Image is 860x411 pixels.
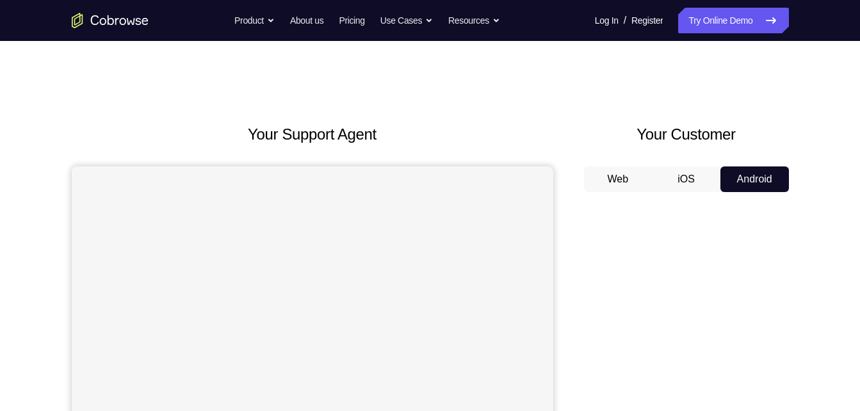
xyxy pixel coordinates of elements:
a: About us [290,8,323,33]
span: / [624,13,626,28]
a: Pricing [339,8,364,33]
a: Log In [595,8,619,33]
a: Go to the home page [72,13,149,28]
button: Web [584,166,653,192]
button: Product [234,8,275,33]
a: Register [631,8,663,33]
h2: Your Support Agent [72,123,553,146]
button: Resources [448,8,500,33]
button: Android [720,166,789,192]
a: Try Online Demo [678,8,788,33]
button: Use Cases [380,8,433,33]
button: iOS [652,166,720,192]
h2: Your Customer [584,123,789,146]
